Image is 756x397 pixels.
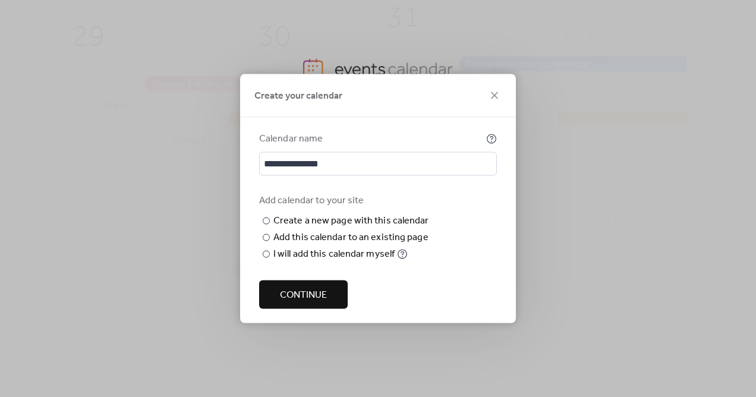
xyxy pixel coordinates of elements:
div: Add this calendar to an existing page [273,231,429,245]
button: Continue [259,281,348,309]
div: I will add this calendar myself [273,247,395,261]
div: Create a new page with this calendar [273,214,429,228]
div: Calendar name [259,132,484,146]
span: Continue [280,288,327,303]
div: Add calendar to your site [259,194,494,208]
span: Create your calendar [254,89,342,103]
